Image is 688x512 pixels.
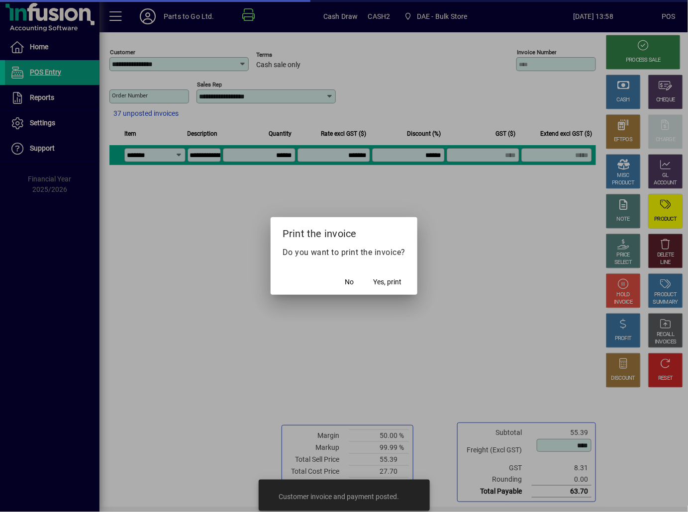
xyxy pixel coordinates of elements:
[271,217,418,246] h2: Print the invoice
[373,277,401,287] span: Yes, print
[333,273,365,291] button: No
[369,273,405,291] button: Yes, print
[345,277,354,287] span: No
[283,247,406,258] p: Do you want to print the invoice?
